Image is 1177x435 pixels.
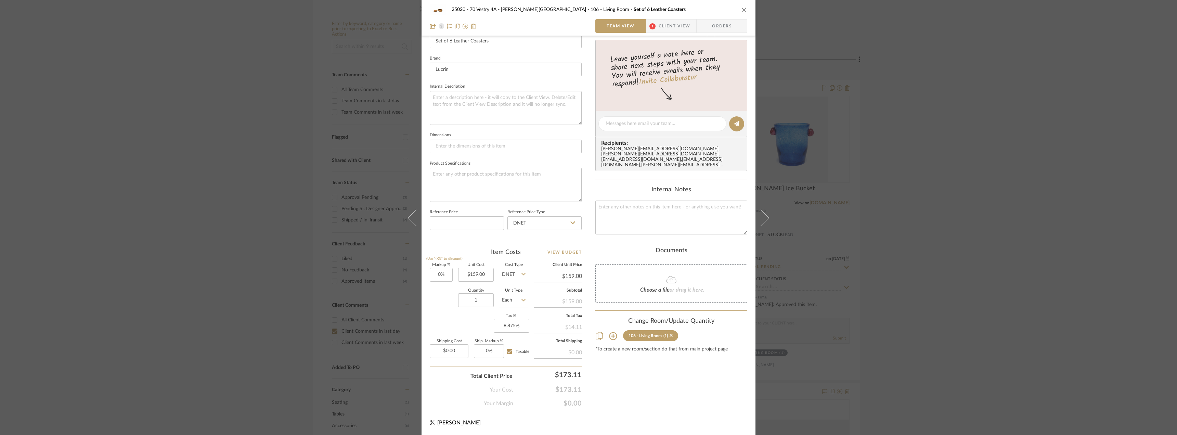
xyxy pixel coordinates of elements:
[430,162,470,165] label: Product Specifications
[601,146,744,168] div: [PERSON_NAME][EMAIL_ADDRESS][DOMAIN_NAME] , [PERSON_NAME][EMAIL_ADDRESS][DOMAIN_NAME] , [EMAIL_AD...
[430,140,582,153] input: Enter the dimensions of this item
[458,263,494,267] label: Unit Cost
[595,318,747,325] div: Change Room/Update Quantity
[659,19,690,33] span: Client View
[430,210,458,214] label: Reference Price
[499,263,528,267] label: Cost Type
[634,7,686,12] span: Set of 6 Leather Coasters
[513,386,582,394] span: $173.11
[534,289,582,292] label: Subtotal
[452,7,591,12] span: 25020 - 70 Vestry 4A - [PERSON_NAME][GEOGRAPHIC_DATA]
[430,133,451,137] label: Dimensions
[516,349,529,354] span: Taxable
[607,19,635,33] span: Team View
[640,287,670,293] span: Choose a file
[490,386,513,394] span: Your Cost
[430,35,582,48] input: Enter Item Name
[437,420,481,425] span: [PERSON_NAME]
[430,263,453,267] label: Markup %
[663,333,668,338] div: (1)
[430,3,446,16] img: c5e1fadd-d509-4720-ad9a-9cfc3caeeabf_48x40.jpg
[595,44,748,90] div: Leave yourself a note here or share next steps with your team. You will receive emails when they ...
[591,7,634,12] span: 106 - Living Room
[430,63,582,76] input: Enter Brand
[513,399,582,408] span: $0.00
[494,314,528,318] label: Tax %
[430,248,582,256] div: Item Costs
[470,372,513,380] span: Total Client Price
[595,347,747,352] div: *To create a new room/section do that from main project page
[704,19,739,33] span: Orders
[430,340,468,343] label: Shipping Cost
[534,314,582,318] label: Total Tax
[471,24,476,29] img: Remove from project
[534,295,582,307] div: $159.00
[499,289,528,292] label: Unit Type
[484,399,513,408] span: Your Margin
[629,333,662,338] div: 106 - Living Room
[458,289,494,292] label: Quantity
[595,247,747,255] div: Documents
[534,263,582,267] label: Client Unit Price
[430,57,441,60] label: Brand
[534,346,582,358] div: $0.00
[547,248,582,256] a: View Budget
[626,30,671,36] span: Tasks / To-Dos /
[516,368,584,382] div: $173.11
[534,320,582,333] div: $14.11
[741,7,747,13] button: close
[595,186,747,194] div: Internal Notes
[474,340,504,343] label: Ship. Markup %
[649,23,656,29] span: 1
[430,85,465,88] label: Internal Description
[534,340,582,343] label: Total Shipping
[601,140,744,146] span: Recipients:
[638,72,697,89] a: Invite Collaborator
[670,287,704,293] span: or drag it here.
[507,210,545,214] label: Reference Price Type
